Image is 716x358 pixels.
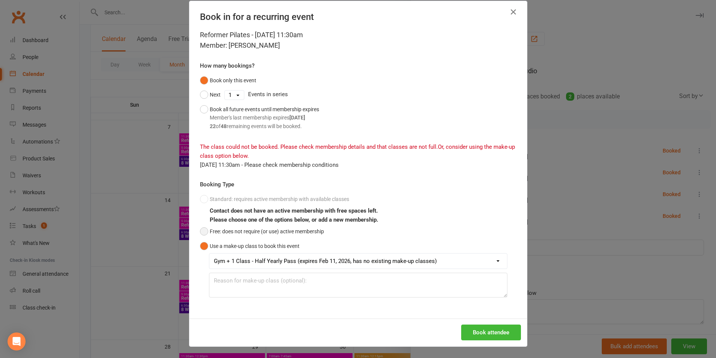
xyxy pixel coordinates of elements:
div: Member's last membership expires [210,113,319,122]
button: Book all future events until membership expiresMember's last membership expires[DATE]22of48remain... [200,102,319,133]
button: Use a make-up class to book this event [200,239,300,253]
strong: [DATE] [289,115,305,121]
strong: 22 [210,123,216,129]
h4: Book in for a recurring event [200,12,516,22]
button: Book attendee [461,325,521,340]
strong: 48 [221,123,227,129]
button: Close [507,6,519,18]
label: Booking Type [200,180,234,189]
div: [DATE] 11:30am - Please check membership conditions [200,160,516,169]
button: Next [200,88,221,102]
span: Or, consider using the make-up class option below. [200,144,515,159]
div: Events in series [200,88,516,102]
div: Open Intercom Messenger [8,332,26,350]
button: Free: does not require (or use) active membership [200,224,324,239]
div: Reformer Pilates - [DATE] 11:30am Member: [PERSON_NAME] [200,30,516,51]
button: Book only this event [200,73,256,88]
span: The class could not be booked. Please check membership details and that classes are not full. [200,144,438,150]
div: of remaining events will be booked. [210,122,319,130]
label: How many bookings? [200,61,254,70]
b: Contact does not have an active membership with free spaces left. [210,207,378,214]
div: Book all future events until membership expires [210,105,319,130]
b: Please choose one of the options below, or add a new membership. [210,216,378,223]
